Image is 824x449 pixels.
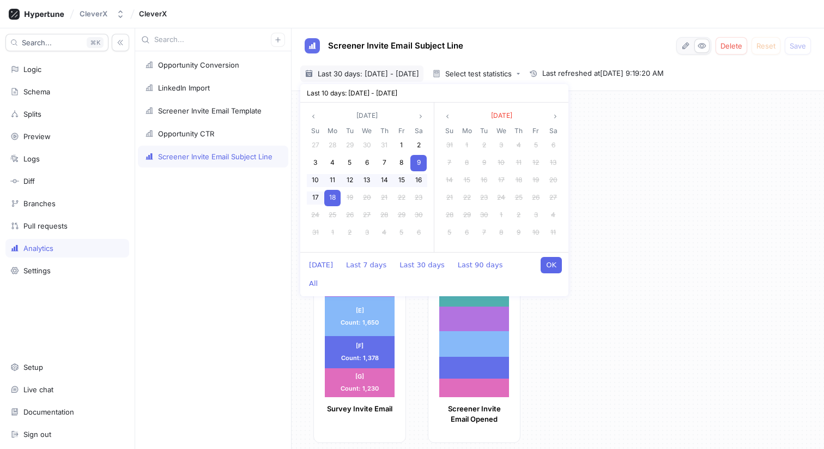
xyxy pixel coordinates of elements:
span: 3 [313,158,317,166]
div: 17 [307,190,324,206]
div: 27 Jul 2025 [307,137,324,154]
div: 3 [528,207,544,224]
span: 27 [312,141,319,149]
div: 08 Aug 2025 [393,154,410,172]
span: 7 [482,228,486,236]
div: 03 Sep 2025 [359,224,376,242]
svg: angle left [444,113,451,119]
div: 03 Oct 2025 [528,207,545,224]
span: Tu [346,125,354,136]
div: 25 Aug 2025 [324,207,342,224]
div: 24 [307,207,324,224]
span: 29 [346,141,354,149]
span: 5 [399,228,403,236]
span: 15 [464,176,470,184]
div: 26 Sep 2025 [528,189,545,207]
div: 11 [545,225,561,241]
div: 28 Jul 2025 [324,137,342,154]
div: LinkedIn Import [158,83,210,92]
div: 07 Aug 2025 [375,154,393,172]
div: 3 [493,137,510,154]
div: 20 [359,190,375,206]
div: 10 [493,155,510,171]
span: 23 [415,193,422,201]
span: 6 [552,141,555,149]
span: 2 [348,228,352,236]
div: 19 Aug 2025 [341,189,359,207]
span: 4 [330,158,335,166]
div: 6 [545,137,561,154]
div: 02 Sep 2025 [341,224,359,242]
div: 25 [511,190,527,206]
span: Delete [720,43,742,49]
span: 29 [463,211,471,219]
span: Save [790,43,806,49]
span: 28 [446,211,453,219]
div: 17 Sep 2025 [493,172,510,189]
button: Last 7 days [341,257,392,273]
span: 17 [312,193,319,201]
span: 23 [480,193,488,201]
span: 9 [482,158,486,166]
div: 1 [393,137,410,154]
div: 10 Oct 2025 [528,224,545,242]
div: 14 [376,172,392,189]
div: 27 [307,137,324,154]
div: 01 Sep 2025 [324,224,342,242]
div: 7 [476,225,492,241]
div: 01 Aug 2025 [393,137,410,154]
span: 6 [365,158,369,166]
div: 19 Sep 2025 [528,172,545,189]
span: 4 [382,228,386,236]
div: 14 Aug 2025 [375,172,393,189]
span: 8 [399,158,403,166]
div: Documentation [23,408,74,416]
span: 11 [516,158,522,166]
div: 06 Sep 2025 [544,137,562,154]
div: 05 Sep 2025 [528,137,545,154]
div: 27 Sep 2025 [544,189,562,207]
span: Reset [756,43,775,49]
div: 3 [307,155,324,171]
div: 10 Aug 2025 [307,172,324,189]
span: 28 [329,141,336,149]
input: Search... [154,34,271,45]
span: 29 [398,211,405,219]
span: 8 [465,158,469,166]
div: 25 Sep 2025 [510,189,528,207]
div: K [87,37,104,48]
span: Screener Invite Email Subject Line [328,41,463,50]
button: Reset [752,37,780,55]
div: 6 [459,225,475,241]
div: 20 Aug 2025 [359,189,376,207]
span: 30 [363,141,371,149]
div: 01 Oct 2025 [493,207,510,224]
span: 1 [400,141,403,149]
div: 21 Sep 2025 [441,189,458,207]
div: 31 [376,137,392,154]
span: 31 [381,141,387,149]
div: 30 [476,207,492,224]
span: 1 [500,211,502,219]
svg: angle right [552,113,559,119]
div: 29 Aug 2025 [393,207,410,224]
div: 24 Sep 2025 [493,189,510,207]
div: 28 [441,207,458,224]
button: Select test statistics [428,65,525,82]
span: 11 [550,228,556,236]
div: 9 [410,155,427,171]
div: 27 [359,207,375,224]
div: 4 [511,137,527,154]
div: 26 Aug 2025 [341,207,359,224]
span: 10 [498,158,505,166]
div: 27 Aug 2025 [359,207,376,224]
div: 22 [459,190,475,206]
span: 6 [417,228,421,236]
span: 5 [534,141,538,149]
div: Select test statistics [445,70,512,77]
span: 30 [415,211,423,219]
div: 29 [393,207,410,224]
span: 3 [499,141,503,149]
div: 02 Sep 2025 [475,137,493,154]
button: angle left [307,109,320,123]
